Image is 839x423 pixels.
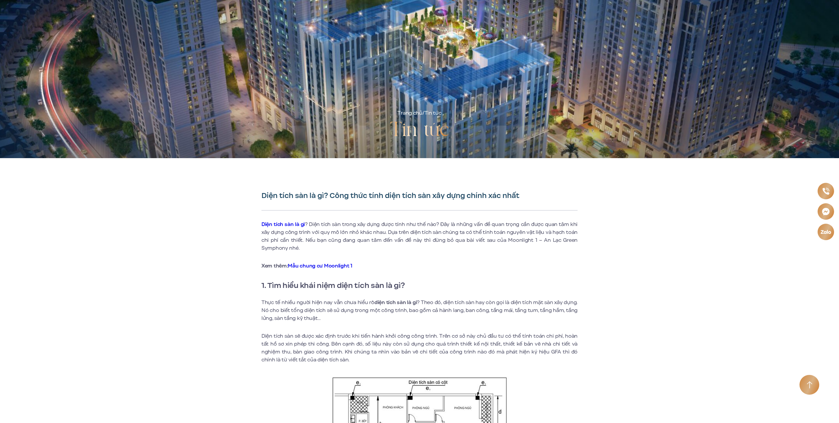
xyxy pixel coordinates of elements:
[261,221,305,228] a: Diện tích sàn là gì
[821,207,830,216] img: Messenger icon
[261,280,578,292] h2: 1. Tìm hiểu khái niệm diện tích sàn là gì?
[390,117,449,144] h2: Tin tức
[261,298,578,322] p: Thực tế nhiều người hiện nay vẫn chưa hiểu rõ ? Theo đó, diện tích sàn hay còn gọi là diện tích m...
[807,381,812,389] img: Arrow icon
[261,220,578,252] p: ? Diện tích sàn trong xây dựng được tính như thế nào? Đây là những vấn đề quan trọng cần được qua...
[288,262,352,269] a: Mẫu chung cư Moonlight 1
[424,109,442,117] span: Tin tức
[397,109,422,117] a: Trang chủ
[822,187,830,195] img: Phone icon
[261,332,578,364] p: Diện tích sàn sẽ được xác định trước khi tiến hành khởi công công trình. Trên cơ sở này chủ đầu t...
[374,299,417,306] strong: diện tích sàn là gì
[261,191,578,200] h1: Diện tích sàn là gì? Công thức tính diện tích sàn xây dựng chính xác nhất
[820,229,832,235] img: Zalo icon
[261,262,352,269] strong: Xem thêm:
[397,109,441,117] div: /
